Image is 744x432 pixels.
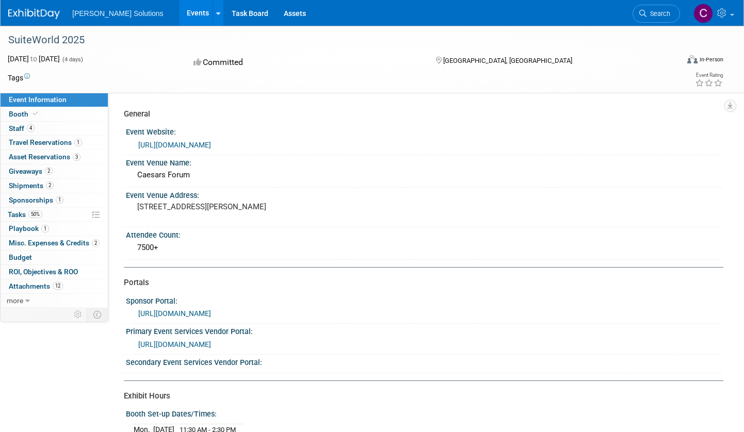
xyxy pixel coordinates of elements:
[1,279,108,293] a: Attachments12
[1,150,108,164] a: Asset Reservations3
[5,31,662,49] div: SuiteWorld 2025
[633,5,680,23] a: Search
[9,110,40,118] span: Booth
[45,167,53,175] span: 2
[73,153,80,161] span: 3
[53,282,63,290] span: 12
[1,193,108,207] a: Sponsorships1
[29,55,39,63] span: to
[41,225,49,232] span: 1
[1,222,108,236] a: Playbook1
[8,73,30,83] td: Tags
[693,4,713,23] img: Cameron Sigurdson
[687,55,698,63] img: Format-Inperson.png
[9,268,78,276] span: ROI, Objectives & ROO
[1,122,108,136] a: Staff4
[126,124,723,137] div: Event Website:
[124,277,716,288] div: Portals
[124,391,716,402] div: Exhibit Hours
[124,109,716,120] div: General
[1,265,108,279] a: ROI, Objectives & ROO
[134,167,716,183] div: Caesars Forum
[138,340,211,348] a: [URL][DOMAIN_NAME]
[9,282,63,290] span: Attachments
[617,54,723,69] div: Event Format
[8,55,60,63] span: [DATE] [DATE]
[126,188,723,201] div: Event Venue Address:
[9,95,67,104] span: Event Information
[1,164,108,178] a: Giveaways2
[9,239,100,247] span: Misc. Expenses & Credits
[1,136,108,149] a: Travel Reservations1
[61,56,83,63] span: (4 days)
[1,107,108,121] a: Booth
[27,124,35,132] span: 4
[137,202,364,211] pre: [STREET_ADDRESS][PERSON_NAME]
[9,124,35,132] span: Staff
[443,57,572,64] span: [GEOGRAPHIC_DATA], [GEOGRAPHIC_DATA]
[1,208,108,222] a: Tasks50%
[138,141,211,149] a: [URL][DOMAIN_NAME]
[9,224,49,232] span: Playbook
[87,308,108,321] td: Toggle Event Tabs
[72,9,164,18] span: [PERSON_NAME] Solutions
[126,155,723,168] div: Event Venue Name:
[9,253,32,261] span: Budget
[699,56,723,63] div: In-Person
[1,251,108,264] a: Budget
[9,196,63,204] span: Sponsorships
[1,236,108,250] a: Misc. Expenses & Credits2
[69,308,87,321] td: Personalize Event Tab Strip
[1,294,108,308] a: more
[9,167,53,175] span: Giveaways
[7,296,23,305] span: more
[126,293,723,306] div: Sponsor Portal:
[92,239,100,247] span: 2
[1,93,108,107] a: Event Information
[28,210,42,218] span: 50%
[56,196,63,204] span: 1
[8,9,60,19] img: ExhibitDay
[695,73,723,78] div: Event Rating
[126,355,723,368] div: Secondary Event Services Vendor Portal:
[134,240,716,256] div: 7500+
[9,153,80,161] span: Asset Reservations
[126,324,723,337] div: Primary Event Services Vendor Portal:
[1,179,108,193] a: Shipments2
[126,406,723,419] div: Booth Set-up Dates/Times:
[646,10,670,18] span: Search
[8,210,42,219] span: Tasks
[138,309,211,318] a: [URL][DOMAIN_NAME]
[46,181,54,189] span: 2
[190,54,418,72] div: Committed
[126,227,723,240] div: Attendee Count:
[33,111,38,117] i: Booth reservation complete
[9,138,82,146] span: Travel Reservations
[9,181,54,190] span: Shipments
[74,139,82,146] span: 1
